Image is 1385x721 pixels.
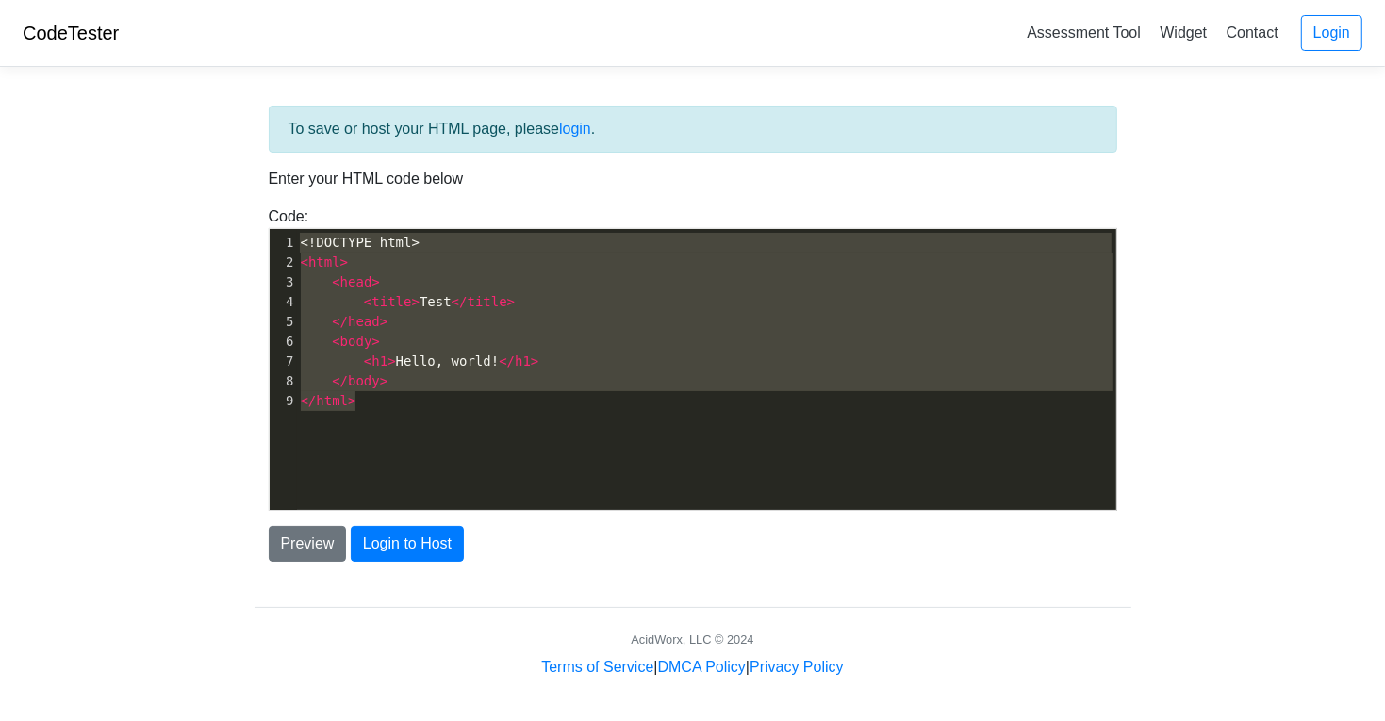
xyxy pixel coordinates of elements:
div: AcidWorx, LLC © 2024 [631,631,753,648]
span: < [332,274,339,289]
span: head [340,274,372,289]
a: Privacy Policy [750,659,844,675]
span: > [380,373,387,388]
span: title [468,294,507,309]
div: 3 [270,272,297,292]
span: </ [332,314,348,329]
a: login [559,121,591,137]
div: Code: [255,205,1131,511]
div: 8 [270,371,297,391]
div: 1 [270,233,297,253]
span: < [364,294,371,309]
a: DMCA Policy [658,659,746,675]
span: < [332,334,339,349]
div: 9 [270,391,297,411]
a: Widget [1152,17,1214,48]
div: | | [541,656,843,679]
a: Terms of Service [541,659,653,675]
span: < [364,353,371,369]
span: > [371,334,379,349]
span: > [348,393,355,408]
span: body [340,334,372,349]
span: > [380,314,387,329]
div: 7 [270,352,297,371]
a: Assessment Tool [1019,17,1148,48]
span: Test [301,294,516,309]
span: </ [332,373,348,388]
a: Contact [1219,17,1286,48]
p: Enter your HTML code below [269,168,1117,190]
div: 4 [270,292,297,312]
span: </ [452,294,468,309]
span: h1 [371,353,387,369]
span: html [316,393,348,408]
span: </ [499,353,515,369]
span: <!DOCTYPE html> [301,235,420,250]
button: Preview [269,526,347,562]
a: Login [1301,15,1362,51]
span: > [412,294,420,309]
span: html [308,254,340,270]
span: body [348,373,380,388]
span: title [371,294,411,309]
div: To save or host your HTML page, please . [269,106,1117,153]
span: > [531,353,538,369]
span: > [340,254,348,270]
span: > [387,353,395,369]
div: 2 [270,253,297,272]
span: h1 [515,353,531,369]
span: > [507,294,515,309]
a: CodeTester [23,23,119,43]
span: </ [301,393,317,408]
span: > [371,274,379,289]
span: < [301,254,308,270]
div: 6 [270,332,297,352]
span: head [348,314,380,329]
span: Hello, world! [301,353,539,369]
div: 5 [270,312,297,332]
button: Login to Host [351,526,464,562]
